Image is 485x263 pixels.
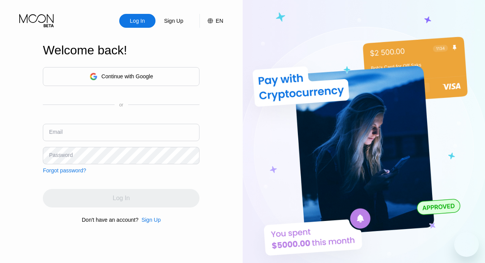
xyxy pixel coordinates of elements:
[119,102,123,108] div: or
[49,129,63,135] div: Email
[43,167,86,174] div: Forgot password?
[119,14,155,28] div: Log In
[129,17,146,25] div: Log In
[163,17,184,25] div: Sign Up
[454,232,479,257] iframe: Button to launch messaging window
[139,217,161,223] div: Sign Up
[43,43,199,57] div: Welcome back!
[155,14,192,28] div: Sign Up
[101,73,153,79] div: Continue with Google
[199,14,223,28] div: EN
[142,217,161,223] div: Sign Up
[43,67,199,86] div: Continue with Google
[216,18,223,24] div: EN
[82,217,139,223] div: Don't have an account?
[49,152,73,158] div: Password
